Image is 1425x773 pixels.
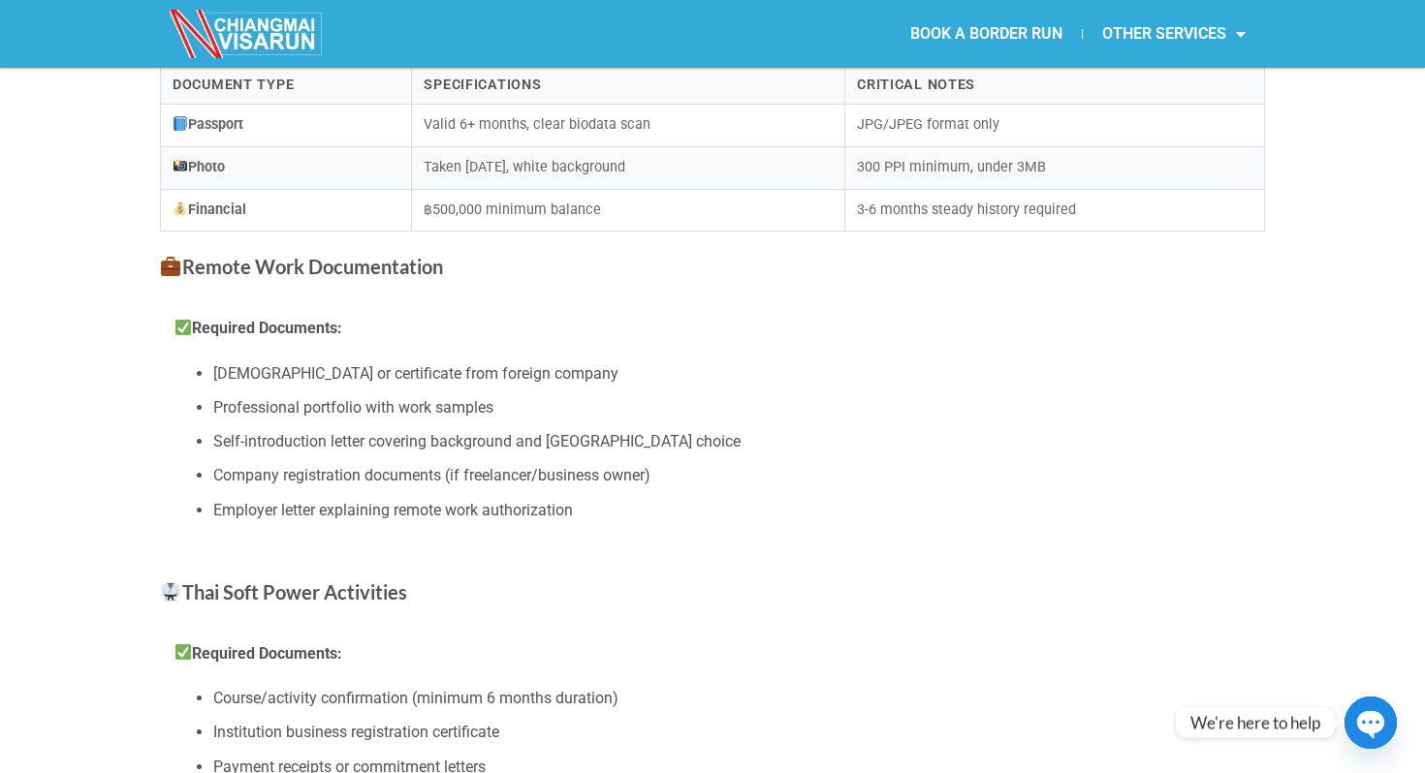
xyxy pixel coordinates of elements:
[213,498,1251,523] li: Employer letter explaining remote work authorization
[173,201,246,218] strong: Financial
[174,116,187,130] img: 📘
[213,361,1251,386] li: [DEMOGRAPHIC_DATA] or certificate from foreign company
[845,146,1265,189] td: 300 PPI minimum, under 3MB
[161,257,180,276] img: 💼
[213,463,1251,488] li: Company registration documents (if freelancer/business owner)
[1083,12,1265,56] a: OTHER SERVICES
[175,320,191,335] img: ✅
[173,159,225,175] strong: Photo
[174,159,187,172] img: 📸
[845,189,1265,232] td: 3-6 months steady history required
[213,686,1251,711] li: Course/activity confirmation (minimum 6 months duration)
[891,12,1082,56] a: BOOK A BORDER RUN
[161,582,180,602] img: 🥋
[174,644,342,663] strong: Required Documents:
[213,429,1251,454] li: Self-introduction letter covering background and [GEOGRAPHIC_DATA] choice
[174,201,187,215] img: 💰
[161,66,412,105] th: Document Type
[175,644,191,660] img: ✅
[160,251,1265,282] h3: Remote Work Documentation
[412,105,845,147] td: Valid 6+ months, clear biodata scan
[412,189,845,232] td: ฿500,000 minimum balance
[712,12,1265,56] nav: Menu
[412,66,845,105] th: Specifications
[173,116,243,133] strong: Passport
[845,66,1265,105] th: Critical Notes
[845,105,1265,147] td: JPG/JPEG format only
[213,720,1251,745] li: Institution business registration certificate
[412,146,845,189] td: Taken [DATE], white background
[213,395,1251,420] li: Professional portfolio with work samples
[160,576,1265,607] h3: Thai Soft Power Activities
[174,319,342,337] strong: Required Documents:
